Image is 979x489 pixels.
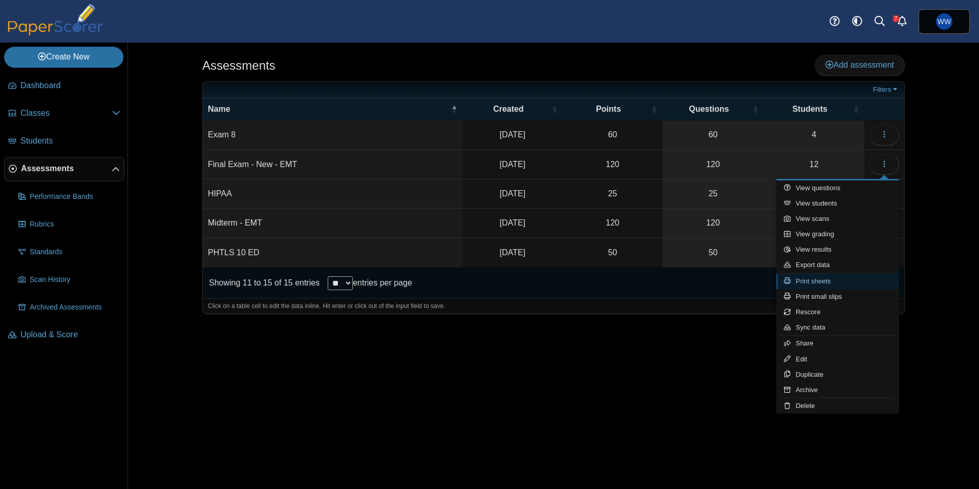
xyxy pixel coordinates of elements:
[563,120,663,150] td: 60
[500,248,525,257] time: Sep 23, 2025 at 11:40 PM
[203,179,462,209] td: HIPAA
[203,268,320,298] div: Showing 11 to 15 of 15 entries
[14,212,124,237] a: Rubrics
[30,302,120,313] span: Archived Assessments
[769,104,851,115] span: Students
[776,382,899,398] a: Archive
[4,101,124,126] a: Classes
[563,238,663,268] td: 50
[776,352,899,367] a: Edit
[776,367,899,382] a: Duplicate
[208,104,449,115] span: Name
[21,163,112,174] span: Assessments
[4,28,107,37] a: PaperScorer
[776,242,899,257] a: View results
[14,295,124,320] a: Archived Assessments
[30,219,120,230] span: Rubrics
[203,120,462,150] td: Exam 8
[763,150,864,179] a: 12
[825,60,894,69] span: Add assessment
[203,238,462,268] td: PHTLS 10 ED
[919,9,970,34] a: William Whitney
[938,18,951,25] span: William Whitney
[4,157,124,181] a: Assessments
[353,278,412,287] label: entries per page
[203,298,904,314] div: Click on a table cell to edit the data inline. Hit enter or click out of the input field to save.
[651,104,657,114] span: Points : Activate to sort
[500,189,525,198] time: Apr 16, 2025 at 10:26 AM
[870,85,902,95] a: Filters
[776,320,899,335] a: Sync data
[776,398,899,414] a: Delete
[202,57,275,74] h1: Assessments
[20,108,112,119] span: Classes
[763,120,864,149] a: 4
[14,268,124,292] a: Scan History
[30,192,120,202] span: Performance Bands
[4,323,124,348] a: Upload & Score
[663,150,764,179] a: 120
[30,275,120,285] span: Scan History
[4,47,123,67] a: Create New
[14,240,124,264] a: Standards
[776,196,899,211] a: View students
[203,209,462,238] td: Midterm - EMT
[551,104,558,114] span: Created : Activate to sort
[20,329,120,340] span: Upload & Score
[763,238,864,267] a: 2
[776,289,899,304] a: Print small slips
[776,304,899,320] a: Rescore
[663,238,764,267] a: 50
[563,150,663,179] td: 120
[752,104,758,114] span: Questions : Activate to sort
[467,104,549,115] span: Created
[668,104,751,115] span: Questions
[563,209,663,238] td: 120
[20,135,120,147] span: Students
[776,336,899,351] a: Share
[563,179,663,209] td: 25
[776,227,899,242] a: View grading
[203,150,462,179] td: Final Exam - New - EMT
[4,74,124,98] a: Dashboard
[20,80,120,91] span: Dashboard
[663,120,764,149] a: 60
[4,129,124,154] a: Students
[891,10,913,33] a: Alerts
[500,160,525,169] time: Jul 8, 2025 at 12:55 AM
[14,185,124,209] a: Performance Bands
[500,130,525,139] time: Sep 10, 2025 at 1:41 PM
[815,55,905,75] a: Add assessment
[568,104,649,115] span: Points
[663,179,764,208] a: 25
[936,13,952,30] span: William Whitney
[853,104,859,114] span: Students : Activate to sort
[776,274,899,289] a: Print sheets
[776,257,899,273] a: Export data
[663,209,764,237] a: 120
[763,179,864,208] a: 62
[500,218,525,227] time: Aug 5, 2025 at 8:15 PM
[776,211,899,227] a: View scans
[30,247,120,257] span: Standards
[451,104,457,114] span: Name : Activate to invert sorting
[776,180,899,196] a: View questions
[4,4,107,35] img: PaperScorer
[763,209,864,237] a: 6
